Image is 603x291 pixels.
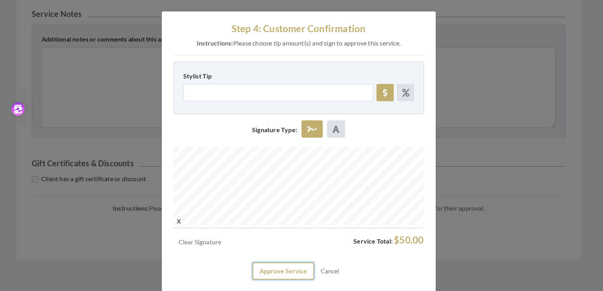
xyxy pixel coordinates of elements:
[174,23,424,35] h3: Step 4: Customer Confirmation
[183,71,212,81] label: Stylist Tip
[197,39,233,47] strong: Instructions:
[174,235,227,253] a: Clear Signature
[174,38,424,49] p: Please choose tip amount(s) and sign to approve this service.
[252,125,297,135] label: Signature Type:
[353,237,393,245] span: Service Total:
[394,234,424,246] span: $50.00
